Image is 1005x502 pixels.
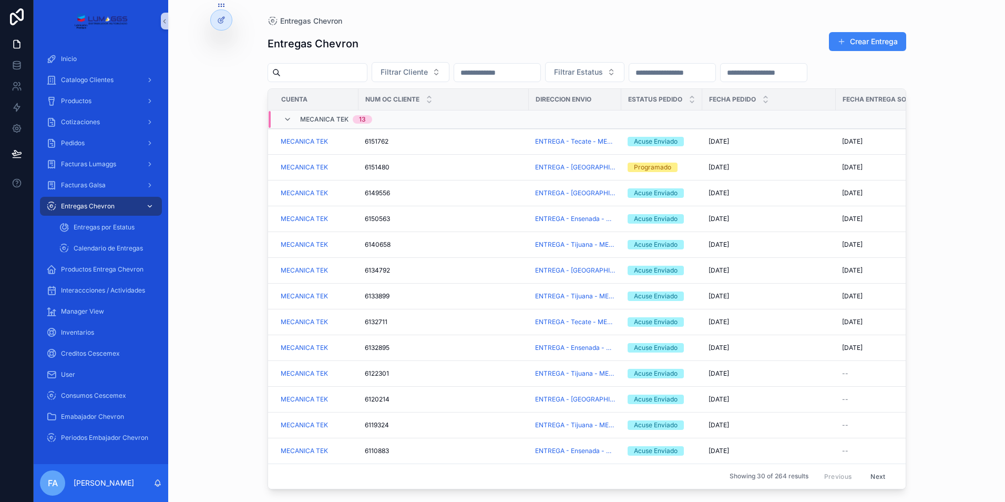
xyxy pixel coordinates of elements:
a: [DATE] [842,137,949,146]
a: MECANICA TEK [281,421,328,429]
span: [DATE] [709,266,729,275]
span: Entregas Chevron [61,202,115,210]
a: Facturas Galsa [40,176,162,195]
a: [DATE] [842,344,949,352]
a: MECANICA TEK [281,163,328,172]
span: Fecha Entrega Solicitada [843,95,935,104]
span: Estatus Pedido [628,95,682,104]
a: 6151762 [365,137,522,146]
span: [DATE] [842,318,863,326]
a: 6122301 [365,369,522,378]
h1: Entregas Chevron [268,36,358,51]
a: MECANICA TEK [281,163,352,172]
span: 6132895 [365,344,389,352]
a: [DATE] [842,189,949,197]
a: Emabajador Chevron [40,407,162,426]
span: 6120214 [365,395,389,404]
a: Entregas por Estatus [53,218,162,237]
a: [DATE] [709,447,829,455]
div: scrollable content [34,42,168,461]
span: Facturas Galsa [61,181,106,189]
span: 6140658 [365,240,391,249]
button: Next [863,468,893,485]
a: Acuse Enviado [628,188,696,198]
span: 6151480 [365,163,389,172]
span: [DATE] [709,163,729,172]
span: [DATE] [842,240,863,249]
span: Entregas por Estatus [74,223,135,232]
a: MECANICA TEK [281,369,328,378]
span: MECANICA TEK [281,266,328,275]
a: 6132895 [365,344,522,352]
a: [DATE] [709,292,829,300]
span: [DATE] [842,189,863,197]
span: 6134792 [365,266,390,275]
span: -- [842,421,848,429]
span: Productos [61,97,91,105]
a: Calendario de Entregas [53,239,162,258]
a: MECANICA TEK [281,292,352,300]
a: Creditos Cescemex [40,344,162,363]
a: [DATE] [709,395,829,404]
a: [DATE] [842,266,949,275]
span: 6110883 [365,447,389,455]
span: Num OC Cliente [365,95,419,104]
a: 6110883 [365,447,522,455]
img: App logo [74,13,127,29]
span: Showing 30 of 264 results [730,473,808,481]
a: ENTREGA - Tijuana - MECANICA TEK [535,369,615,378]
a: MECANICA TEK [281,240,352,249]
a: Cotizaciones [40,113,162,132]
a: ENTREGA - [GEOGRAPHIC_DATA] - MECANICA TEK [535,266,615,275]
a: ENTREGA - Tijuana - MECANICA TEK [535,292,615,300]
a: ENTREGA - [GEOGRAPHIC_DATA] - MECANICA TEK [535,395,615,404]
button: Crear Entrega [829,32,906,51]
a: Acuse Enviado [628,266,696,275]
a: [DATE] [709,163,829,172]
a: Acuse Enviado [628,446,696,456]
div: Acuse Enviado [634,240,678,249]
a: ENTREGA - Ensenada - MECANICA TEK [535,215,615,223]
a: -- [842,395,949,404]
span: Interaccciones / Actividades [61,286,145,295]
span: [DATE] [842,215,863,223]
a: ENTREGA - Tijuana - MECANICA TEK [535,240,615,249]
a: Acuse Enviado [628,369,696,378]
span: Inicio [61,55,77,63]
span: Catalogo Clientes [61,76,114,84]
a: MECANICA TEK [281,447,352,455]
div: 13 [359,115,366,124]
span: Periodos Embajador Chevron [61,434,148,442]
span: 6149556 [365,189,390,197]
a: MECANICA TEK [281,215,328,223]
a: 6134792 [365,266,522,275]
a: MECANICA TEK [281,189,352,197]
a: ENTREGA - Tecate - MECANICA TEK [535,318,615,326]
span: [DATE] [842,266,863,275]
a: ENTREGA - Ensenada - MECANICA TEK [535,344,615,352]
span: [DATE] [709,447,729,455]
span: [DATE] [709,292,729,300]
div: Acuse Enviado [634,369,678,378]
span: ENTREGA - [GEOGRAPHIC_DATA] - MECANICA TEK [535,189,615,197]
a: Productos Entrega Chevron [40,260,162,279]
span: [DATE] [842,344,863,352]
span: ENTREGA - [GEOGRAPHIC_DATA] - MECANICA TEK [535,163,615,172]
span: Creditos Cescemex [61,349,120,358]
span: 6119324 [365,421,389,429]
a: [DATE] [842,215,949,223]
a: Acuse Enviado [628,343,696,353]
a: MECANICA TEK [281,215,352,223]
a: 6133899 [365,292,522,300]
div: Acuse Enviado [634,420,678,430]
a: MECANICA TEK [281,137,328,146]
a: MECANICA TEK [281,447,328,455]
span: MECANICA TEK [281,395,328,404]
